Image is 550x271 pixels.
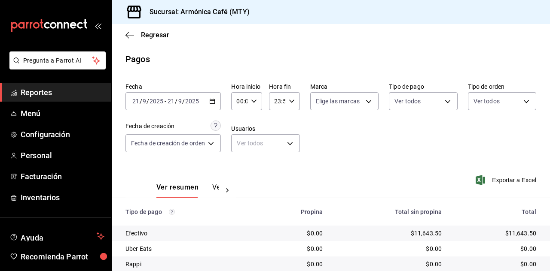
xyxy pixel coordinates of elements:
input: -- [167,98,175,105]
div: $0.00 [336,244,442,253]
div: $11,643.50 [336,229,442,238]
label: Hora fin [269,84,300,90]
label: Marca [310,84,379,90]
div: Efectivo [125,229,242,238]
span: / [140,98,142,105]
div: $0.00 [336,260,442,268]
button: open_drawer_menu [95,22,101,29]
div: $0.00 [256,244,323,253]
input: -- [142,98,147,105]
span: / [175,98,177,105]
span: Configuración [21,129,104,140]
div: navigation tabs [156,183,219,198]
div: Ver todos [231,134,299,152]
span: Fecha de creación de orden [131,139,205,148]
div: Rappi [125,260,242,268]
div: $0.00 [455,260,536,268]
div: $0.00 [455,244,536,253]
button: Exportar a Excel [477,175,536,185]
span: Menú [21,108,104,119]
input: ---- [185,98,199,105]
span: Elige las marcas [316,97,360,105]
h3: Sucursal: Armónica Café (MTY) [143,7,250,17]
label: Hora inicio [231,84,262,90]
label: Tipo de pago [389,84,457,90]
span: Regresar [141,31,169,39]
span: Recomienda Parrot [21,251,104,262]
div: Total sin propina [336,208,442,215]
input: ---- [149,98,164,105]
span: Facturación [21,171,104,182]
span: Reportes [21,87,104,98]
button: Regresar [125,31,169,39]
input: -- [178,98,182,105]
span: Ver todos [394,97,421,105]
label: Fecha [125,84,221,90]
span: Inventarios [21,192,104,203]
label: Usuarios [231,126,299,132]
div: Total [455,208,536,215]
div: Fecha de creación [125,122,174,131]
span: Personal [21,150,104,161]
div: Pagos [125,53,150,66]
div: $0.00 [256,260,323,268]
div: Uber Eats [125,244,242,253]
svg: Los pagos realizados con Pay y otras terminales son montos brutos. [169,209,175,215]
div: Propina [256,208,323,215]
button: Ver resumen [156,183,199,198]
label: Tipo de orden [468,84,536,90]
span: / [147,98,149,105]
div: $0.00 [256,229,323,238]
span: - [165,98,166,105]
span: / [182,98,185,105]
div: Tipo de pago [125,208,242,215]
span: Ayuda [21,231,93,241]
button: Pregunta a Parrot AI [9,51,106,69]
span: Ver todos [474,97,500,105]
div: $11,643.50 [455,229,536,238]
input: -- [132,98,140,105]
span: Pregunta a Parrot AI [23,56,92,65]
button: Ver pagos [212,183,244,198]
a: Pregunta a Parrot AI [6,62,106,71]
